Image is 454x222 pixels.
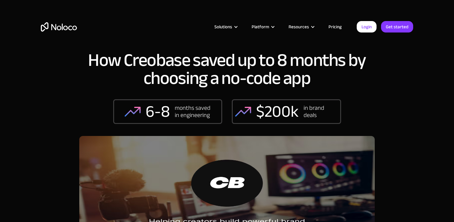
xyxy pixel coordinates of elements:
div: Solutions [214,23,232,31]
div: Resources [281,23,321,31]
div: 6-8 [146,103,170,121]
div: Platform [252,23,269,31]
div: Resources [289,23,309,31]
div: Solutions [207,23,244,31]
div: Platform [244,23,281,31]
a: Get started [381,21,413,32]
a: Login [357,21,377,32]
div: months saved in engineering [175,104,211,119]
div: in brand deals [304,104,338,119]
a: Pricing [321,23,349,31]
a: home [41,22,77,32]
h1: How Creobase saved up to 8 months by choosing a no-code app [79,51,375,87]
div: $200k [256,103,299,121]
